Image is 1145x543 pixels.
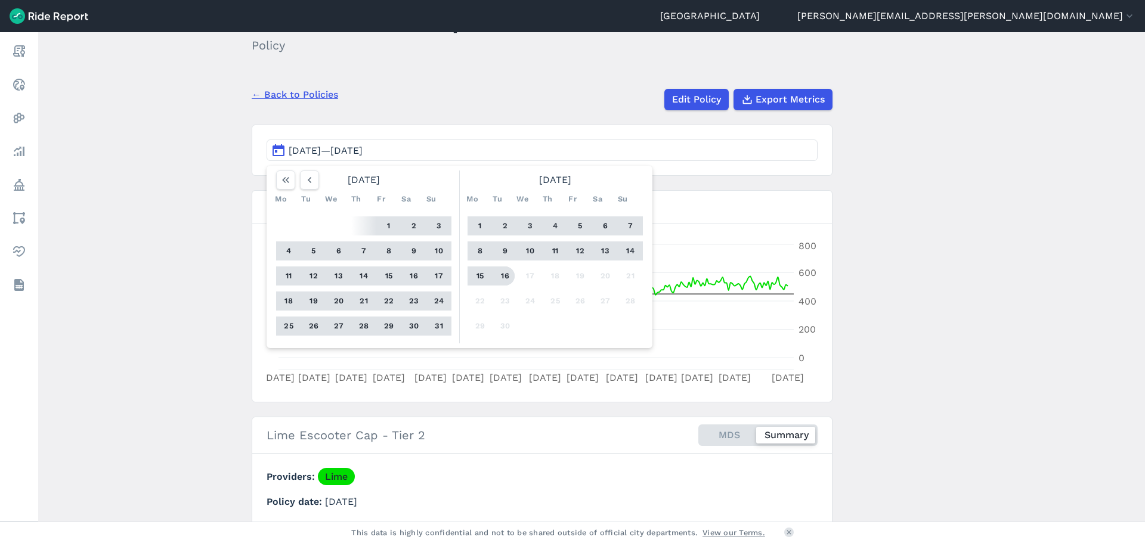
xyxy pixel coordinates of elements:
button: 2 [496,216,515,235]
button: 25 [279,317,298,336]
span: Export Metrics [756,92,825,107]
tspan: [DATE] [452,372,484,383]
button: 7 [354,241,373,260]
a: Edit Policy [664,89,729,110]
button: 30 [496,317,515,336]
tspan: 0 [799,352,804,364]
button: 19 [571,266,590,286]
button: 14 [621,241,640,260]
h2: Lime Escooter Cap - Tier 2 [267,426,425,444]
tspan: [DATE] [490,372,522,383]
button: 17 [521,266,540,286]
tspan: [DATE] [414,372,447,383]
tspan: [DATE] [719,372,751,383]
a: Report [8,41,30,62]
tspan: [DATE] [567,372,599,383]
button: 20 [596,266,615,286]
button: 20 [329,291,348,311]
tspan: 400 [799,296,816,307]
tspan: [DATE] [335,372,367,383]
div: Su [613,190,632,209]
span: Vehicle Cap [325,520,379,531]
h2: Policy [252,36,556,54]
button: 4 [279,241,298,260]
span: [DATE] [325,496,357,507]
button: 1 [471,216,490,235]
button: 9 [496,241,515,260]
button: 1 [379,216,398,235]
button: 15 [471,266,490,286]
a: [GEOGRAPHIC_DATA] [660,9,760,23]
button: 8 [379,241,398,260]
div: Sa [588,190,607,209]
a: Lime [318,468,355,485]
button: 12 [304,266,323,286]
img: Ride Report [10,8,88,24]
button: 8 [471,241,490,260]
button: 30 [404,317,423,336]
button: 14 [354,266,373,286]
button: 17 [429,266,448,286]
tspan: [DATE] [772,372,804,383]
button: 2 [404,216,423,235]
button: 11 [279,266,298,286]
tspan: [DATE] [606,372,638,383]
div: Th [538,190,557,209]
span: Policy type [267,520,325,531]
div: Tu [296,190,315,209]
button: 22 [379,291,398,311]
button: 24 [521,291,540,311]
a: View our Terms. [703,527,765,538]
button: 31 [429,317,448,336]
div: Fr [372,190,391,209]
button: 21 [354,291,373,311]
div: Su [422,190,441,209]
button: 5 [304,241,323,260]
tspan: 200 [799,324,816,335]
div: Mo [463,190,482,209]
div: [DATE] [463,170,648,190]
button: 12 [571,241,590,260]
button: 5 [571,216,590,235]
tspan: [DATE] [645,372,677,383]
tspan: [DATE] [373,372,405,383]
span: Providers [267,471,318,482]
button: 27 [596,291,615,311]
h3: Compliance for Lime Escooter Cap - Tier 2 [252,191,832,224]
a: Heatmaps [8,107,30,129]
a: Areas [8,207,30,229]
button: 21 [621,266,640,286]
div: We [513,190,532,209]
button: 28 [621,291,640,311]
button: 26 [571,291,590,311]
button: 7 [621,216,640,235]
button: 19 [304,291,323,311]
span: [DATE]—[DATE] [289,145,363,156]
tspan: [DATE] [262,372,295,383]
button: 18 [546,266,565,286]
button: 29 [471,317,490,336]
div: [DATE] [271,170,456,190]
button: Export Metrics [734,89,833,110]
button: 9 [404,241,423,260]
a: Realtime [8,74,30,95]
tspan: [DATE] [298,372,330,383]
button: 18 [279,291,298,311]
button: 16 [496,266,515,286]
button: 13 [596,241,615,260]
tspan: [DATE] [681,372,713,383]
button: 24 [429,291,448,311]
button: 4 [546,216,565,235]
button: 6 [596,216,615,235]
button: 29 [379,317,398,336]
button: 10 [429,241,448,260]
button: 23 [404,291,423,311]
tspan: 800 [799,240,816,252]
button: 6 [329,241,348,260]
button: 11 [546,241,565,260]
tspan: 600 [799,267,816,278]
a: ← Back to Policies [252,88,338,102]
div: Tu [488,190,507,209]
button: 15 [379,266,398,286]
span: Policy date [267,496,325,507]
